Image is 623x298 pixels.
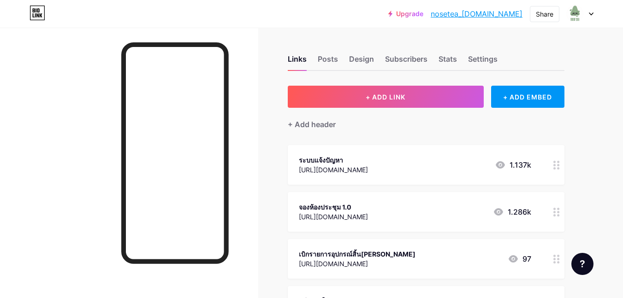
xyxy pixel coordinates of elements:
div: Share [536,9,553,19]
div: 1.137k [495,159,531,170]
button: + ADD LINK [288,86,484,108]
div: 1.286k [493,206,531,217]
img: nosetea_app [566,5,584,23]
div: Settings [468,53,498,70]
div: Design [349,53,374,70]
div: Subscribers [385,53,427,70]
div: เบิกรายการอุปกรณ์สิ้น[PERSON_NAME] [299,249,415,259]
div: [URL][DOMAIN_NAME] [299,212,368,222]
div: ระบบแจ้งปัญหา [299,155,368,165]
div: Stats [439,53,457,70]
div: [URL][DOMAIN_NAME] [299,259,415,269]
div: + ADD EMBED [491,86,564,108]
a: Upgrade [388,10,423,18]
a: nosetea_[DOMAIN_NAME] [431,8,522,19]
div: 97 [508,253,531,264]
div: Links [288,53,307,70]
div: [URL][DOMAIN_NAME] [299,165,368,175]
div: + Add header [288,119,336,130]
span: + ADD LINK [366,93,405,101]
div: Posts [318,53,338,70]
div: จองห้องประชุม 1.0 [299,202,368,212]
